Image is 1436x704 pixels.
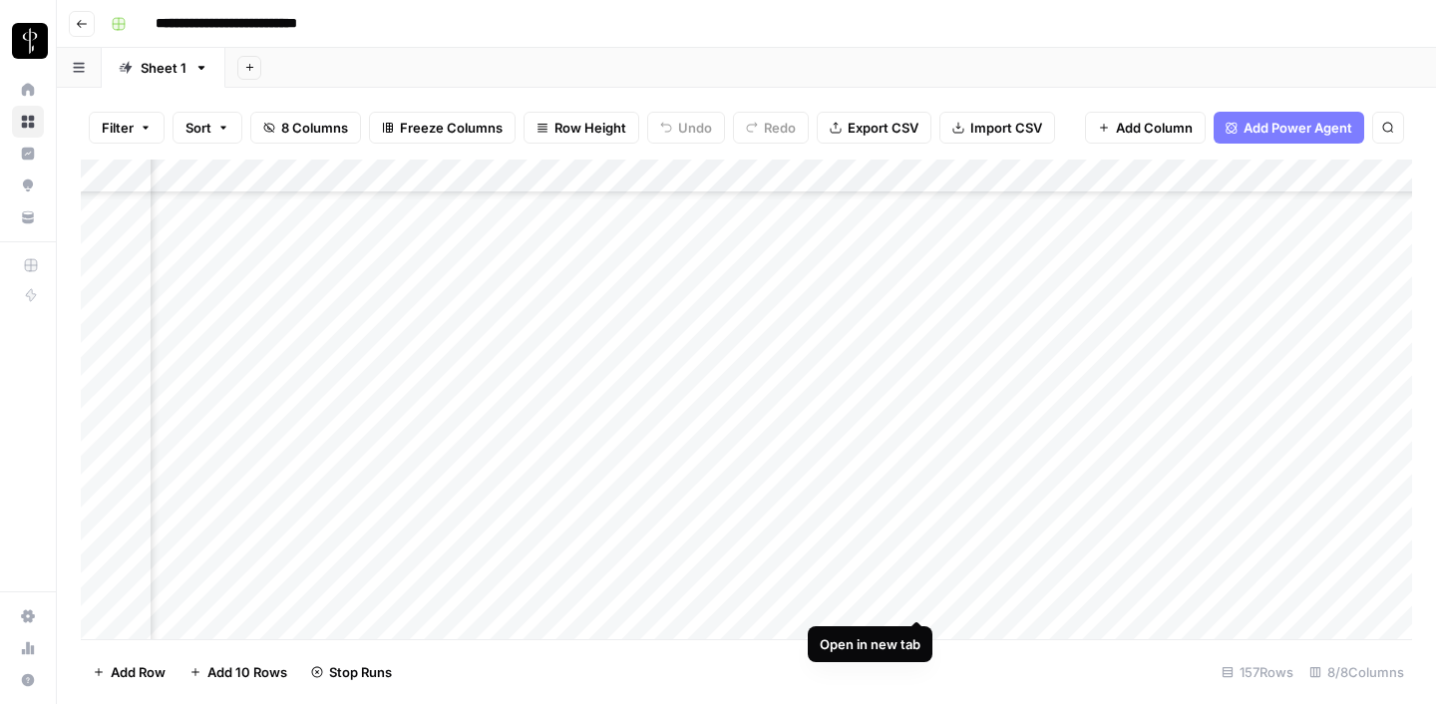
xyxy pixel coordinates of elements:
button: Sort [173,112,242,144]
a: Home [12,74,44,106]
button: Add Column [1085,112,1206,144]
span: Redo [764,118,796,138]
a: Settings [12,600,44,632]
button: Redo [733,112,809,144]
span: Add Column [1116,118,1193,138]
span: Export CSV [848,118,918,138]
button: Row Height [524,112,639,144]
button: Export CSV [817,112,931,144]
a: Usage [12,632,44,664]
a: Opportunities [12,170,44,201]
div: 157 Rows [1214,656,1301,688]
span: Row Height [554,118,626,138]
span: Add Power Agent [1244,118,1352,138]
button: Stop Runs [299,656,404,688]
span: Freeze Columns [400,118,503,138]
span: Import CSV [970,118,1042,138]
div: Sheet 1 [141,58,186,78]
div: 8/8 Columns [1301,656,1412,688]
button: Filter [89,112,165,144]
a: Insights [12,138,44,170]
button: Import CSV [939,112,1055,144]
button: Add 10 Rows [178,656,299,688]
button: Add Power Agent [1214,112,1364,144]
button: 8 Columns [250,112,361,144]
span: 8 Columns [281,118,348,138]
a: Browse [12,106,44,138]
span: Stop Runs [329,662,392,682]
a: Sheet 1 [102,48,225,88]
span: Undo [678,118,712,138]
button: Workspace: LP Production Workloads [12,16,44,66]
span: Filter [102,118,134,138]
span: Sort [185,118,211,138]
button: Add Row [81,656,178,688]
img: LP Production Workloads Logo [12,23,48,59]
button: Help + Support [12,664,44,696]
a: Your Data [12,201,44,233]
button: Freeze Columns [369,112,516,144]
span: Add 10 Rows [207,662,287,682]
span: Add Row [111,662,166,682]
div: Open in new tab [820,634,920,654]
button: Undo [647,112,725,144]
